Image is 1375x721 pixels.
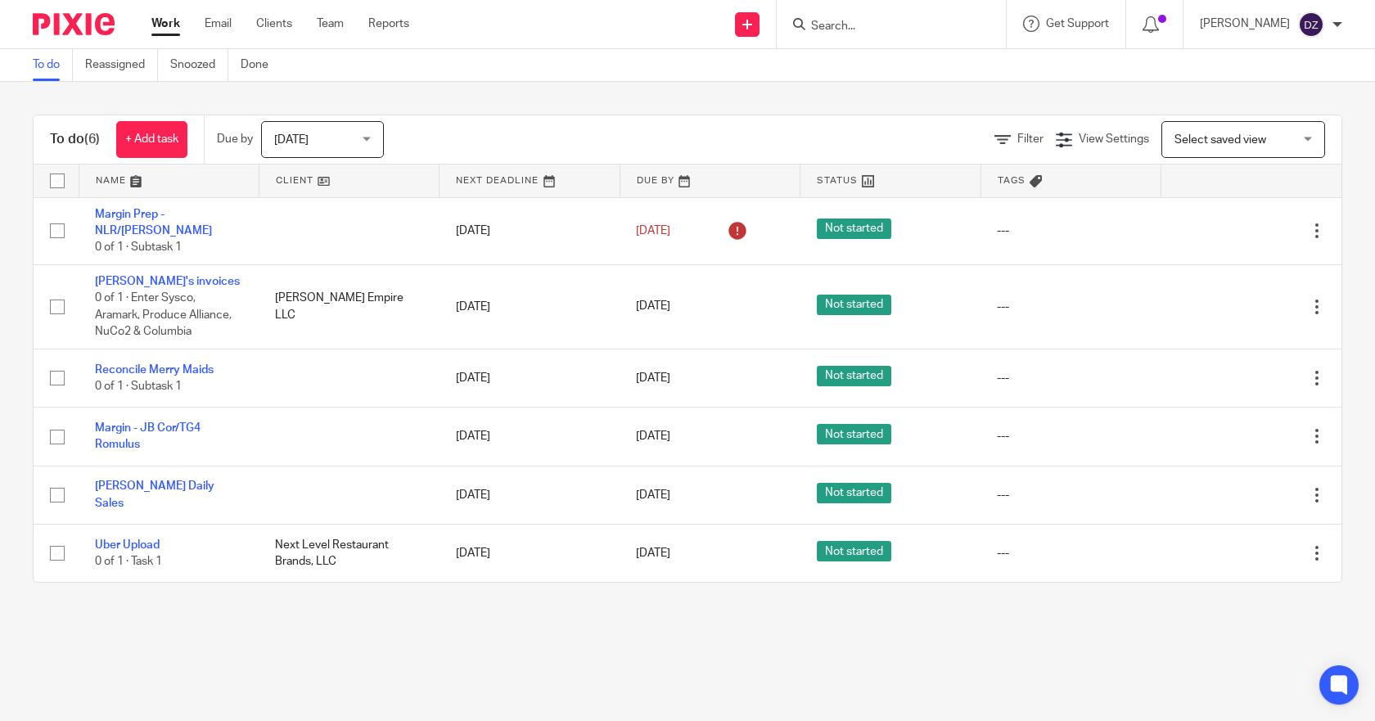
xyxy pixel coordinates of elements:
a: Done [241,49,281,81]
td: Next Level Restaurant Brands, LLC [259,525,439,583]
span: Get Support [1046,18,1109,29]
img: Pixie [33,13,115,35]
span: Not started [817,366,891,386]
span: [DATE] [636,372,670,384]
span: (6) [84,133,100,146]
td: [DATE] [440,349,620,407]
input: Search [809,20,957,34]
h1: To do [50,131,100,148]
span: Not started [817,295,891,315]
div: --- [997,370,1144,386]
a: Snoozed [170,49,228,81]
a: Uber Upload [95,539,160,551]
span: View Settings [1079,133,1149,145]
a: Team [317,16,344,32]
a: To do [33,49,73,81]
span: Tags [998,176,1026,185]
div: --- [997,545,1144,561]
img: svg%3E [1298,11,1324,38]
span: Not started [817,483,891,503]
span: 0 of 1 · Task 1 [95,556,162,567]
a: Work [151,16,180,32]
span: Not started [817,219,891,239]
div: --- [997,428,1144,444]
a: Margin Prep - NLR/[PERSON_NAME] [95,209,212,237]
a: [PERSON_NAME]'s invoices [95,276,240,287]
a: + Add task [116,121,187,158]
div: --- [997,299,1144,315]
td: [DATE] [440,408,620,466]
span: 0 of 1 · Enter Sysco, Aramark, Produce Alliance, NuCo2 & Columbia [95,292,232,337]
span: 0 of 1 · Subtask 1 [95,381,182,392]
span: [DATE] [636,489,670,501]
td: [DATE] [440,525,620,583]
div: --- [997,223,1144,239]
span: 0 of 1 · Subtask 1 [95,241,182,253]
a: Reconcile Merry Maids [95,364,214,376]
span: Select saved view [1174,134,1266,146]
span: [DATE] [274,134,309,146]
span: [DATE] [636,225,670,237]
a: Reassigned [85,49,158,81]
span: Not started [817,541,891,561]
span: [DATE] [636,430,670,442]
td: [PERSON_NAME] Empire LLC [259,264,439,349]
p: [PERSON_NAME] [1200,16,1290,32]
td: [DATE] [440,197,620,264]
span: Not started [817,424,891,444]
a: Reports [368,16,409,32]
a: Clients [256,16,292,32]
td: [DATE] [440,466,620,524]
p: Due by [217,131,253,147]
td: [DATE] [440,264,620,349]
a: [PERSON_NAME] Daily Sales [95,480,214,508]
a: Email [205,16,232,32]
span: [DATE] [636,548,670,559]
a: Margin - JB Cor/TG4 Romulus [95,422,201,450]
span: Filter [1017,133,1044,145]
div: --- [997,487,1144,503]
span: [DATE] [636,301,670,313]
